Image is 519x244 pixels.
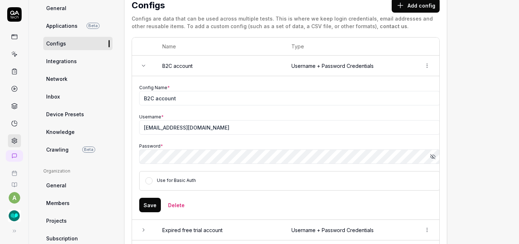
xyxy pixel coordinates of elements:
[46,182,66,189] span: General
[46,110,84,118] span: Device Presets
[3,204,26,224] button: SLP Toolkit Logo
[43,108,113,121] a: Device Presets
[155,56,284,76] td: B2C account
[284,38,414,56] th: Type
[46,40,66,47] span: Configs
[87,23,100,29] span: Beta
[46,235,78,242] span: Subscription
[46,146,69,153] span: Crawling
[139,143,163,149] label: Password
[46,57,77,65] span: Integrations
[43,196,113,210] a: Members
[46,22,78,30] span: Applications
[155,38,284,56] th: Name
[139,114,164,119] label: Username
[43,19,113,32] a: ApplicationsBeta
[284,56,414,76] td: Username + Password Credentials
[3,165,26,176] a: Book a call with us
[3,176,26,188] a: Documentation
[43,125,113,139] a: Knowledge
[46,128,75,136] span: Knowledge
[132,15,440,30] div: Configs are data that can be used across multiple tests. This is where we keep login credentials,...
[43,90,113,103] a: Inbox
[43,168,113,174] div: Organization
[43,143,113,156] a: CrawlingBeta
[380,23,407,29] a: contact us
[139,85,170,90] label: Config Name
[46,217,67,225] span: Projects
[43,72,113,86] a: Network
[6,150,23,162] a: New conversation
[46,93,60,100] span: Inbox
[157,178,196,183] label: Use for Basic Auth
[43,55,113,68] a: Integrations
[46,4,66,12] span: General
[43,214,113,227] a: Projects
[155,220,284,240] td: Expired free trial account
[46,199,70,207] span: Members
[164,198,189,212] button: Delete
[139,198,161,212] button: Save
[43,37,113,50] a: Configs
[139,91,440,105] input: My Config
[9,192,20,204] button: a
[8,209,21,222] img: SLP Toolkit Logo
[43,1,113,15] a: General
[46,75,67,83] span: Network
[43,179,113,192] a: General
[284,220,414,240] td: Username + Password Credentials
[82,147,95,153] span: Beta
